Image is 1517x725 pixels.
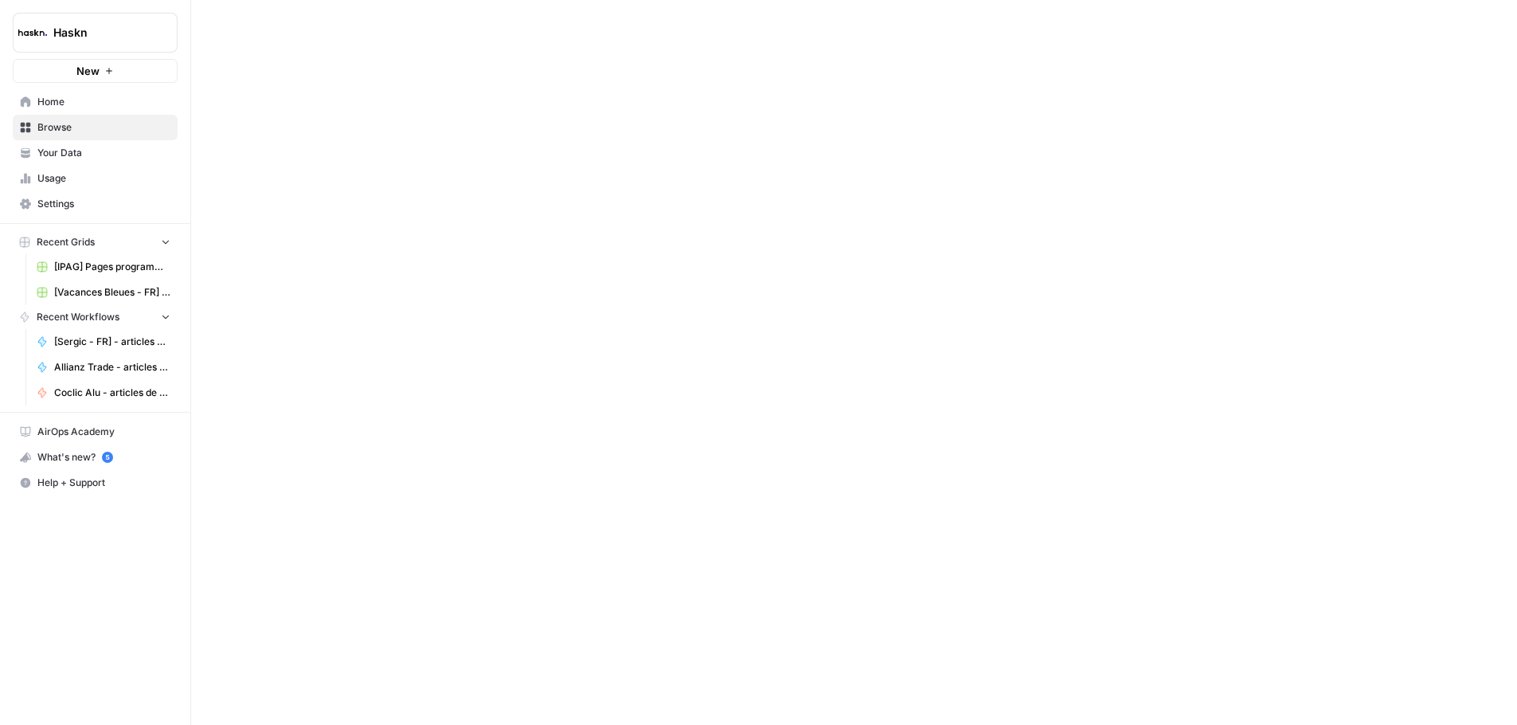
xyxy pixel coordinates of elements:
span: Coclic Alu - articles de blog [54,386,170,400]
a: Coclic Alu - articles de blog [29,380,178,406]
a: Allianz Trade - articles de blog [29,355,178,380]
a: [Sergic - FR] - articles de blog [29,329,178,355]
span: Recent Workflows [37,310,119,324]
span: Settings [37,197,170,211]
img: Haskn Logo [18,18,47,47]
a: [IPAG] Pages programmes Grid [29,254,178,280]
span: Usage [37,171,170,186]
span: AirOps Academy [37,425,170,439]
span: Help + Support [37,476,170,490]
span: Home [37,95,170,109]
span: [IPAG] Pages programmes Grid [54,260,170,274]
span: Recent Grids [37,235,95,249]
a: [Vacances Bleues - FR] Pages refonte sites hôtels - [GEOGRAPHIC_DATA] [29,280,178,305]
a: Settings [13,191,178,217]
span: Haskn [53,25,150,41]
text: 5 [105,453,109,461]
a: Browse [13,115,178,140]
div: What's new? [14,445,177,469]
button: Workspace: Haskn [13,13,178,53]
button: What's new? 5 [13,445,178,470]
a: 5 [102,452,113,463]
span: [Sergic - FR] - articles de blog [54,335,170,349]
button: Recent Grids [13,230,178,254]
a: Usage [13,166,178,191]
span: Browse [37,120,170,135]
a: Your Data [13,140,178,166]
span: New [76,63,100,79]
button: Recent Workflows [13,305,178,329]
span: Your Data [37,146,170,160]
span: [Vacances Bleues - FR] Pages refonte sites hôtels - [GEOGRAPHIC_DATA] [54,285,170,300]
a: AirOps Academy [13,419,178,445]
button: New [13,59,178,83]
button: Help + Support [13,470,178,496]
span: Allianz Trade - articles de blog [54,360,170,374]
a: Home [13,89,178,115]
